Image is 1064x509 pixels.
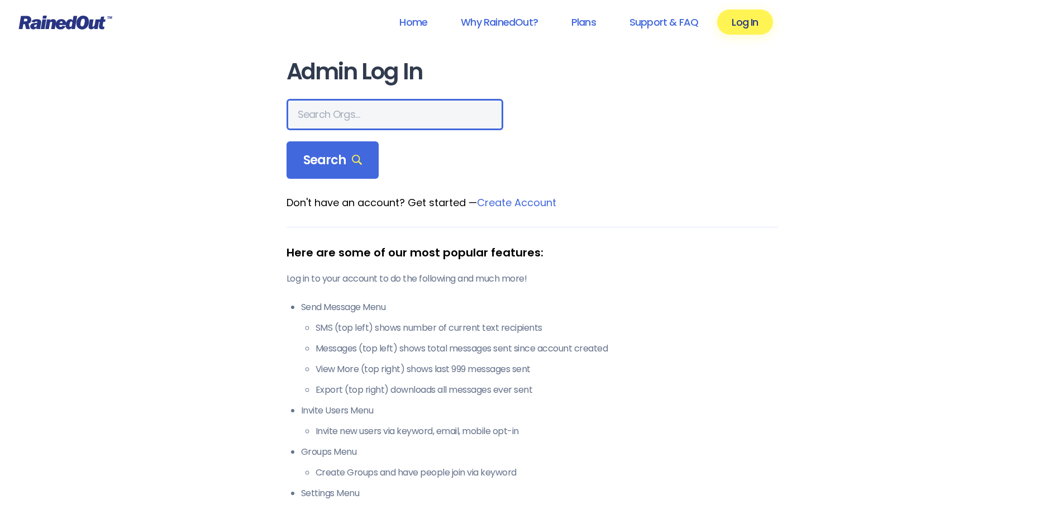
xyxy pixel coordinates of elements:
a: Create Account [477,196,556,210]
li: Messages (top left) shows total messages sent since account created [316,342,778,355]
li: Send Message Menu [301,301,778,397]
li: SMS (top left) shows number of current text recipients [316,321,778,335]
h1: Admin Log In [287,59,778,84]
input: Search Orgs… [287,99,503,130]
li: Groups Menu [301,445,778,479]
a: Home [385,9,442,35]
p: Log in to your account to do the following and much more! [287,272,778,286]
span: Search [303,153,362,168]
a: Log In [717,9,772,35]
a: Support & FAQ [615,9,713,35]
a: Plans [557,9,610,35]
li: Invite Users Menu [301,404,778,438]
li: View More (top right) shows last 999 messages sent [316,363,778,376]
div: Here are some of our most popular features: [287,244,778,261]
div: Search [287,141,379,179]
li: Invite new users via keyword, email, mobile opt-in [316,425,778,438]
li: Create Groups and have people join via keyword [316,466,778,479]
li: Export (top right) downloads all messages ever sent [316,383,778,397]
a: Why RainedOut? [446,9,552,35]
